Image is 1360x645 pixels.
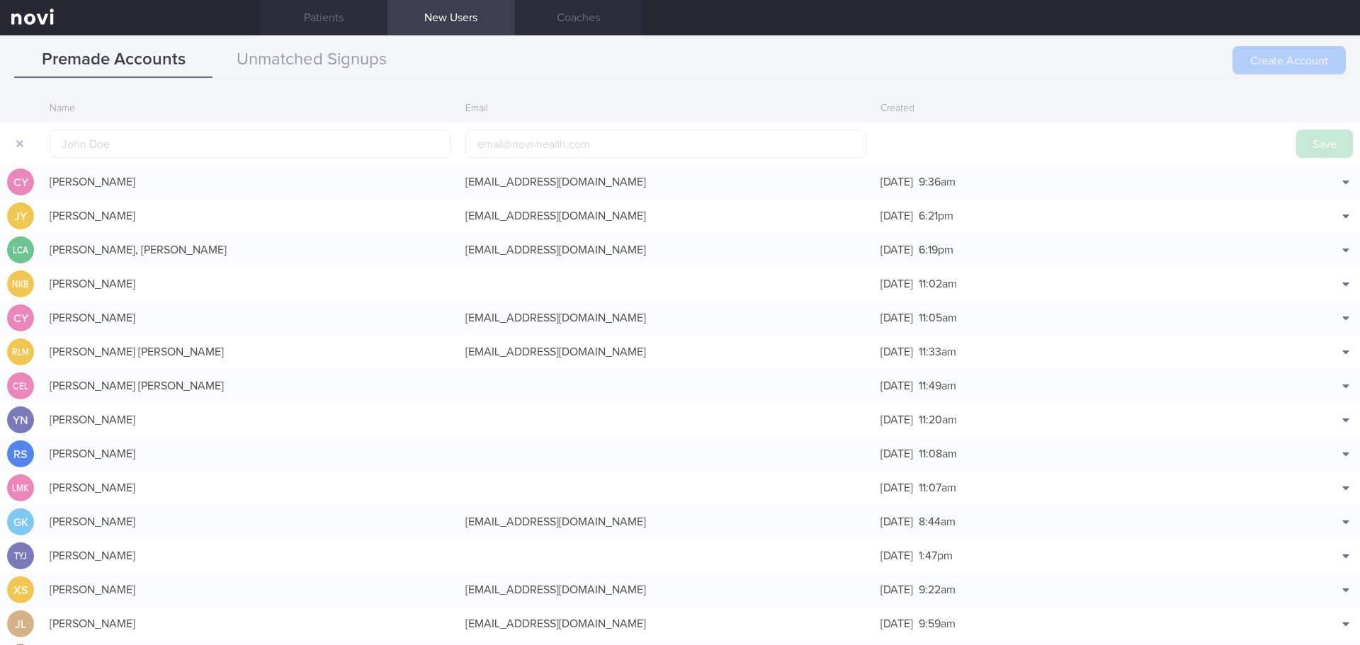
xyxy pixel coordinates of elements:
button: Premade Accounts [14,42,212,78]
div: Created [873,96,1289,122]
div: GK [7,508,34,536]
span: [DATE] [880,448,913,460]
span: 9:59am [919,618,956,629]
input: email@novi-health.com [465,130,867,158]
div: CY [7,304,34,332]
span: [DATE] [880,414,913,426]
input: John Doe [50,130,451,158]
div: [PERSON_NAME] [42,168,458,196]
div: RLM [9,338,32,366]
span: 11:02am [919,278,957,290]
div: JY [7,202,34,230]
span: 1:47pm [919,550,953,561]
span: 11:49am [919,380,956,392]
span: 6:19pm [919,244,953,256]
div: [PERSON_NAME] [42,576,458,604]
div: [PERSON_NAME] [PERSON_NAME] [42,338,458,366]
div: Name [42,96,458,122]
span: 6:21pm [919,210,953,222]
div: RS [7,440,34,468]
div: TYJ [9,542,32,570]
div: [EMAIL_ADDRESS][DOMAIN_NAME] [458,168,874,196]
span: 11:20am [919,414,957,426]
div: [PERSON_NAME] [42,406,458,434]
span: [DATE] [880,550,913,561]
span: 8:44am [919,516,956,527]
span: [DATE] [880,278,913,290]
div: [PERSON_NAME] [42,440,458,468]
span: [DATE] [880,482,913,493]
div: [PERSON_NAME] [42,304,458,332]
div: XS [7,576,34,604]
span: [DATE] [880,244,913,256]
span: 9:36am [919,176,956,188]
div: JL [7,610,34,638]
div: [PERSON_NAME] [42,610,458,638]
div: [EMAIL_ADDRESS][DOMAIN_NAME] [458,304,874,332]
span: [DATE] [880,516,913,527]
span: [DATE] [880,618,913,629]
div: NKB [9,270,32,298]
div: [PERSON_NAME] [42,508,458,536]
button: Unmatched Signups [212,42,411,78]
span: [DATE] [880,210,913,222]
span: [DATE] [880,380,913,392]
span: [DATE] [880,312,913,324]
div: [PERSON_NAME] [PERSON_NAME] [42,372,458,400]
div: [EMAIL_ADDRESS][DOMAIN_NAME] [458,202,874,230]
span: [DATE] [880,584,913,595]
div: [EMAIL_ADDRESS][DOMAIN_NAME] [458,576,874,604]
span: 11:07am [919,482,956,493]
div: LMK [9,474,32,502]
span: 11:05am [919,312,957,324]
div: [EMAIL_ADDRESS][DOMAIN_NAME] [458,338,874,366]
div: [PERSON_NAME] [42,542,458,570]
div: YN [7,406,34,434]
div: CEL [9,372,32,400]
div: [PERSON_NAME] [42,474,458,502]
div: CY [7,169,34,196]
div: [EMAIL_ADDRESS][DOMAIN_NAME] [458,610,874,638]
span: [DATE] [880,346,913,358]
div: [PERSON_NAME] [42,270,458,298]
div: [EMAIL_ADDRESS][DOMAIN_NAME] [458,236,874,264]
div: [EMAIL_ADDRESS][DOMAIN_NAME] [458,508,874,536]
div: [PERSON_NAME], [PERSON_NAME] [42,236,458,264]
div: [PERSON_NAME] [42,202,458,230]
div: Email [458,96,874,122]
span: 11:08am [919,448,957,460]
div: LCA [9,236,32,264]
span: 9:22am [919,584,956,595]
span: 11:33am [919,346,956,358]
span: [DATE] [880,176,913,188]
